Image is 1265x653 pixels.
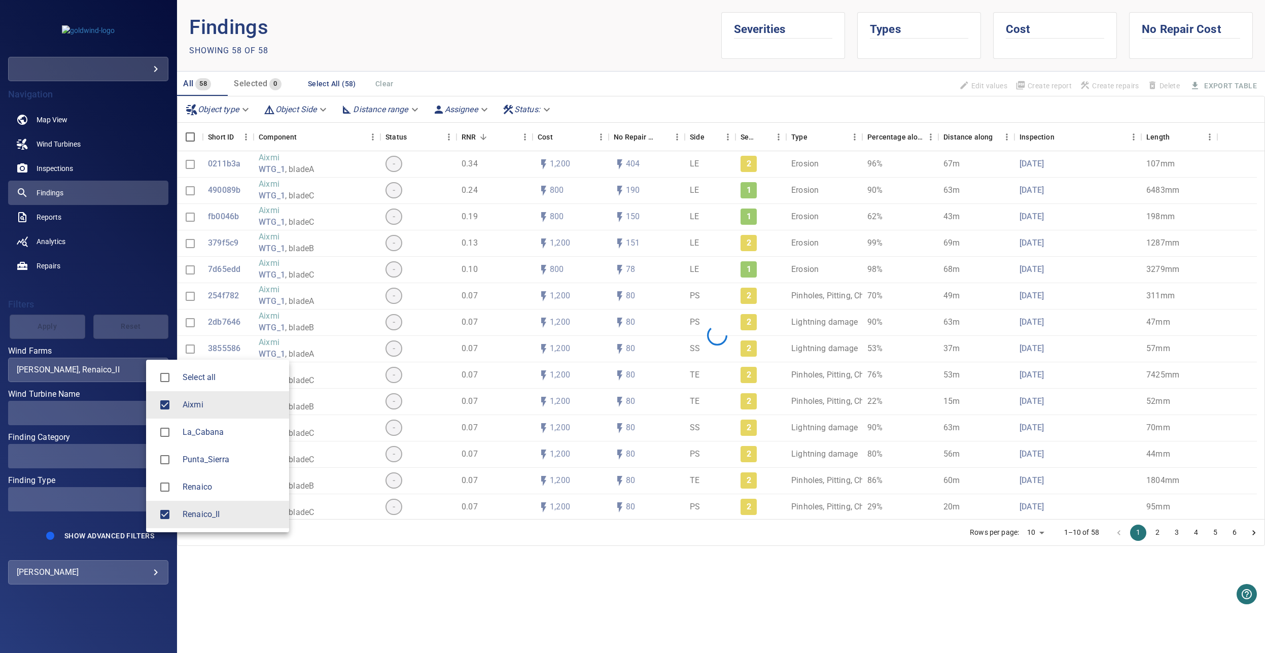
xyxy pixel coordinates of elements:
span: Punta_Sierra [183,454,281,466]
span: Renaico_II [183,508,281,521]
div: Wind Farms Renaico [183,481,281,493]
ul: [PERSON_NAME], Renaico_II [146,360,289,532]
span: Renaico_II [154,504,175,525]
span: Renaico [154,476,175,498]
div: Wind Farms Renaico_II [183,508,281,521]
div: Wind Farms Punta_Sierra [183,454,281,466]
span: Renaico [183,481,281,493]
span: La_Cabana [183,426,281,438]
span: Select all [183,371,281,384]
span: Aixmi [154,394,175,416]
div: Wind Farms Aixmi [183,399,281,411]
div: Wind Farms La_Cabana [183,426,281,438]
span: La_Cabana [154,422,175,443]
span: Aixmi [183,399,281,411]
span: Punta_Sierra [154,449,175,470]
